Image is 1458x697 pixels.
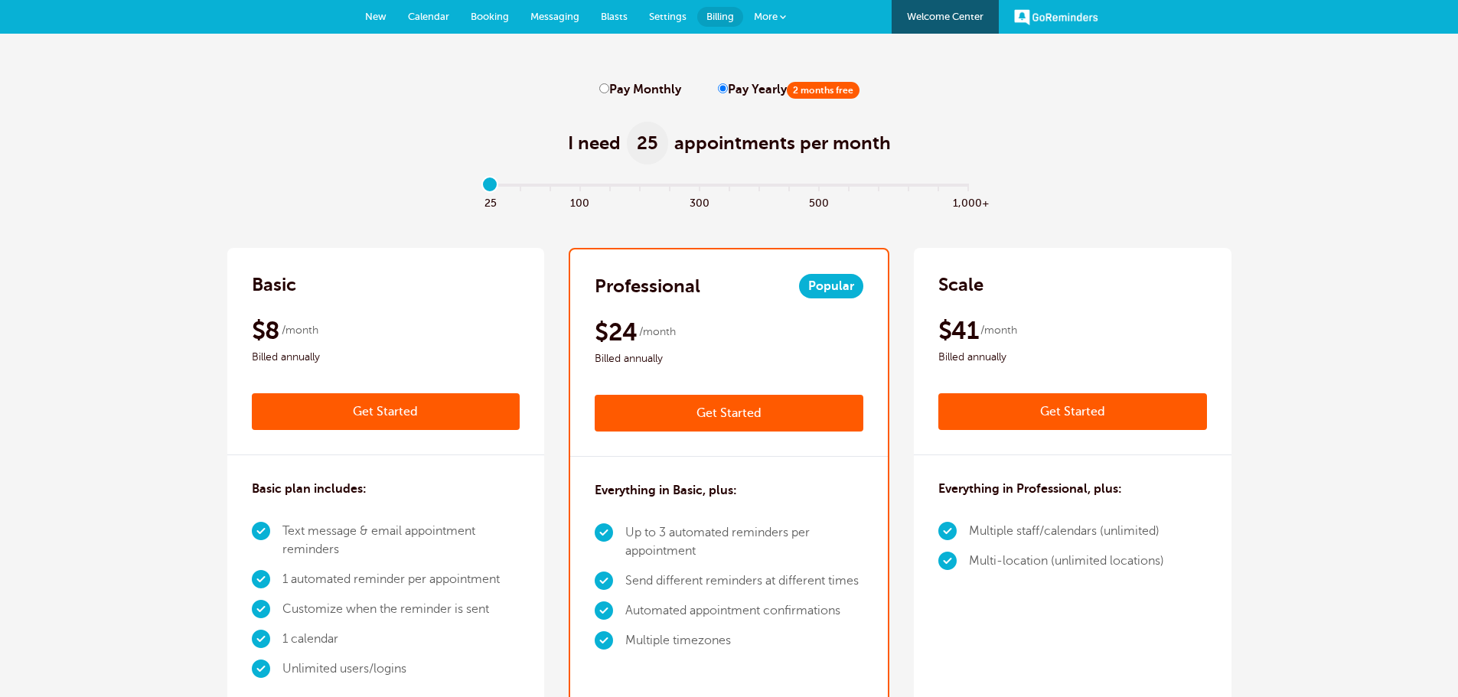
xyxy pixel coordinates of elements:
[595,481,737,500] h3: Everything in Basic, plus:
[565,193,595,210] span: 100
[754,11,778,22] span: More
[252,315,280,346] span: $8
[595,395,863,432] a: Get Started
[718,83,859,97] label: Pay Yearly
[595,274,700,298] h2: Professional
[282,624,520,654] li: 1 calendar
[252,272,296,297] h2: Basic
[252,348,520,366] span: Billed annually
[599,83,609,93] input: Pay Monthly
[804,193,833,210] span: 500
[530,11,579,22] span: Messaging
[625,596,863,626] li: Automated appointment confirmations
[969,546,1164,576] li: Multi-location (unlimited locations)
[938,315,978,346] span: $41
[601,11,628,22] span: Blasts
[475,193,505,210] span: 25
[969,516,1164,546] li: Multiple staff/calendars (unlimited)
[568,131,621,155] span: I need
[282,594,520,624] li: Customize when the reminder is sent
[625,518,863,566] li: Up to 3 automated reminders per appointment
[787,82,859,99] span: 2 months free
[625,566,863,596] li: Send different reminders at different times
[938,393,1207,430] a: Get Started
[252,480,367,498] h3: Basic plan includes:
[938,480,1122,498] h3: Everything in Professional, plus:
[282,565,520,594] li: 1 automated reminder per appointment
[684,193,714,210] span: 300
[595,350,863,368] span: Billed annually
[408,11,449,22] span: Calendar
[599,83,681,97] label: Pay Monthly
[282,654,520,684] li: Unlimited users/logins
[365,11,387,22] span: New
[625,626,863,656] li: Multiple timezones
[595,317,637,347] span: $24
[252,393,520,430] a: Get Started
[938,272,983,297] h2: Scale
[799,274,863,298] span: Popular
[953,193,983,210] span: 1,000+
[980,321,1017,340] span: /month
[649,11,687,22] span: Settings
[718,83,728,93] input: Pay Yearly2 months free
[639,323,676,341] span: /month
[282,321,318,340] span: /month
[674,131,891,155] span: appointments per month
[627,122,668,164] span: 25
[697,7,743,27] a: Billing
[282,516,520,565] li: Text message & email appointment reminders
[938,348,1207,366] span: Billed annually
[471,11,509,22] span: Booking
[706,11,734,22] span: Billing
